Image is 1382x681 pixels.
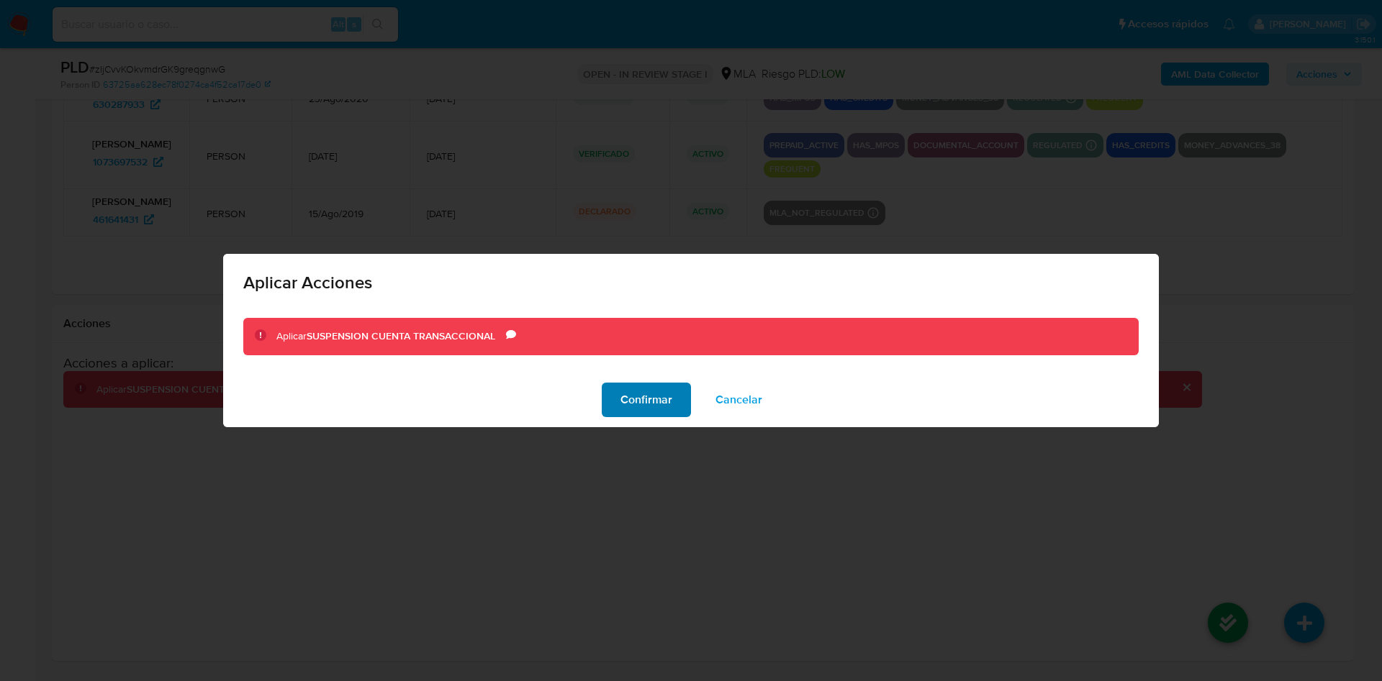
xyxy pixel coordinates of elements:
button: Confirmar [602,383,691,417]
span: Cancelar [715,384,762,416]
b: SUSPENSION CUENTA TRANSACCIONAL [307,329,495,343]
span: Aplicar Acciones [243,274,1139,291]
div: Aplicar [276,329,506,344]
button: Cancelar [697,383,781,417]
span: Confirmar [620,384,672,416]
